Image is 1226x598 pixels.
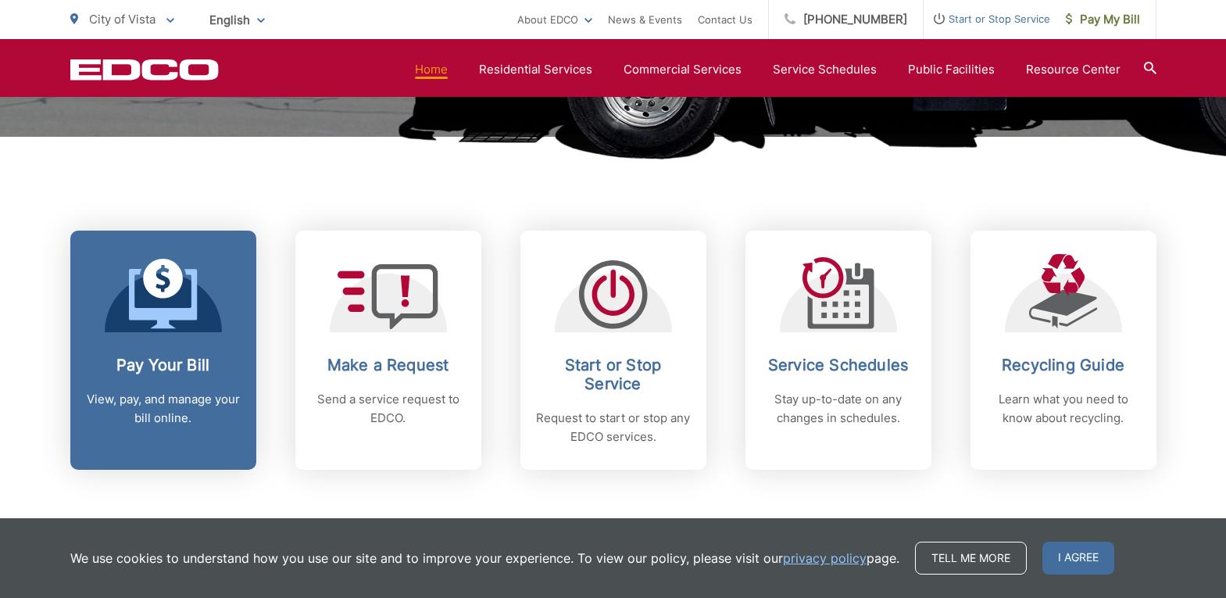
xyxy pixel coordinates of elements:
[70,549,899,568] p: We use cookies to understand how you use our site and to improve your experience. To view our pol...
[986,390,1141,428] p: Learn what you need to know about recycling.
[773,60,877,79] a: Service Schedules
[970,231,1156,470] a: Recycling Guide Learn what you need to know about recycling.
[1042,542,1114,575] span: I agree
[761,390,916,428] p: Stay up-to-date on any changes in schedules.
[415,60,448,79] a: Home
[783,549,867,568] a: privacy policy
[745,231,931,470] a: Service Schedules Stay up-to-date on any changes in schedules.
[86,356,241,374] h2: Pay Your Bill
[536,409,691,446] p: Request to start or stop any EDCO services.
[536,356,691,393] h2: Start or Stop Service
[198,6,277,34] span: English
[761,356,916,374] h2: Service Schedules
[517,10,592,29] a: About EDCO
[1066,10,1140,29] span: Pay My Bill
[908,60,995,79] a: Public Facilities
[311,390,466,428] p: Send a service request to EDCO.
[311,356,466,374] h2: Make a Request
[89,12,155,27] span: City of Vista
[70,59,219,81] a: EDCD logo. Return to the homepage.
[479,60,592,79] a: Residential Services
[986,356,1141,374] h2: Recycling Guide
[70,231,256,470] a: Pay Your Bill View, pay, and manage your bill online.
[624,60,742,79] a: Commercial Services
[698,10,752,29] a: Contact Us
[86,390,241,428] p: View, pay, and manage your bill online.
[608,10,682,29] a: News & Events
[1026,60,1121,79] a: Resource Center
[295,231,481,470] a: Make a Request Send a service request to EDCO.
[915,542,1027,575] a: Tell me more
